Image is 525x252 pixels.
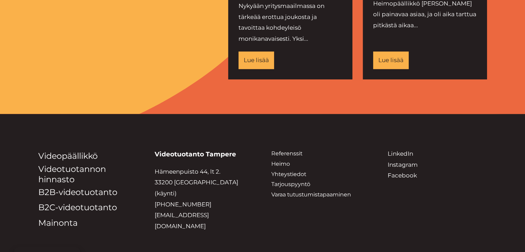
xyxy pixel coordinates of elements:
a: B2B-videotuotanto [38,187,117,197]
a: Instagram [388,161,418,168]
aside: Footer Widget 2 [38,148,138,231]
p: Hämeenpuisto 44, lt 2. 33200 [GEOGRAPHIC_DATA] (käynti) [155,166,254,232]
a: LinkedIn [388,150,413,157]
aside: Footer Widget 3 [271,148,371,200]
a: Videopäällikkö [38,151,98,161]
a: [PHONE_NUMBER] [155,201,211,208]
div: Lue lisää [378,55,404,66]
a: Yhteystiedot [271,171,306,177]
a: Facebook [388,172,417,179]
nav: Valikko [271,148,371,200]
div: Nykyään yritysmaailmassa on tärkeää erottua joukosta ja tavoittaa kohdeyleisö monikanavaisesti. Y... [239,1,342,44]
a: B2C-videotuotanto [38,202,117,212]
a: Heimo [271,161,290,167]
a: Lue lisää [373,51,409,69]
a: Referenssit [271,150,302,157]
a: [EMAIL_ADDRESS][DOMAIN_NAME] [155,212,209,230]
a: Mainonta [38,218,78,228]
a: Varaa tutustumistapaaminen [271,191,351,198]
strong: Videotuotanto Tampere [155,150,236,158]
nav: Valikko [38,148,138,231]
a: Lue lisää [239,51,274,69]
a: Tarjouspyyntö [271,181,310,187]
div: Lue lisää [244,55,269,66]
a: Videotuotannon hinnasto [38,164,106,184]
